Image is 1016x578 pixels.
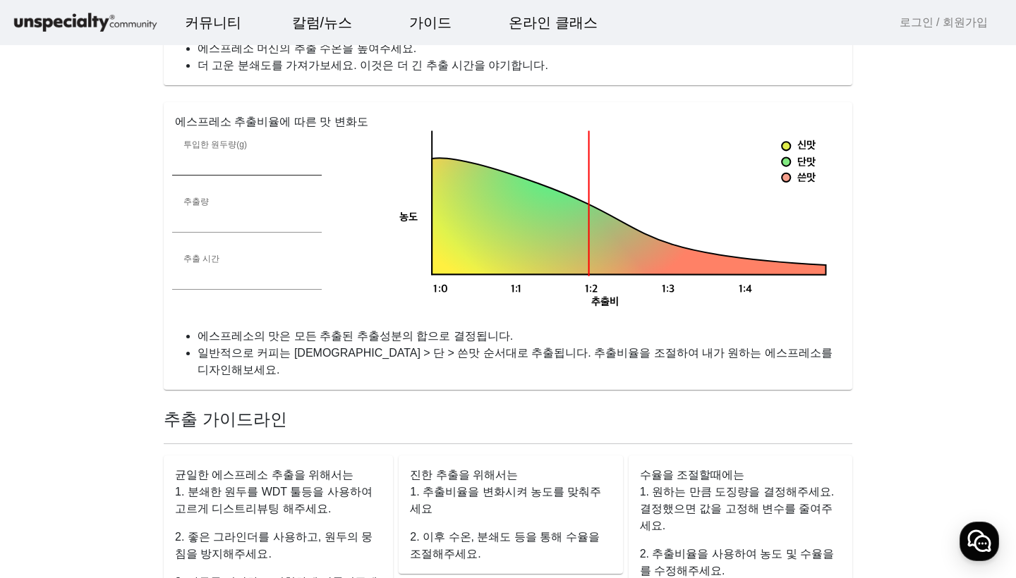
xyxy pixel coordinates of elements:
tspan: 1:0 [434,283,448,296]
tspan: 1:4 [739,283,752,296]
mat-card-title: 진한 추출을 위해서는 [410,467,518,484]
li: 에스프레소 머신의 추출 수온을 높여주세요. [198,40,841,57]
mat-card-title: 균일한 에스프레소 추출을 위해서는 [175,467,353,484]
a: 홈 [4,447,93,482]
li: 에스프레소의 맛은 모든 추출된 추출성분의 합으로 결정됩니다. [198,328,841,345]
li: 더 고운 분쇄도를 가져가보세요. 이것은 더 긴 추출 시간을 야기합니다. [198,57,841,74]
a: 설정 [182,447,271,482]
a: 대화 [93,447,182,482]
tspan: 추출비 [591,296,619,309]
p: 2. 좋은 그라인더를 사용하고, 원두의 뭉침을 방지해주세요. [175,529,382,562]
a: 온라인 클래스 [497,4,609,42]
mat-card-title: 에스프레소 추출비율에 따른 맛 변화도 [175,113,368,130]
li: 일반적으로 커피는 [DEMOGRAPHIC_DATA] > 단 > 쓴맛 순서대로 추출됩니다. 추출비율을 조절하여 내가 원하는 에스프레소를 디자인해보세요. [198,345,841,379]
tspan: 1:1 [512,283,522,296]
span: 대화 [129,469,146,480]
p: 1. 분쇄한 원두를 WDT 툴등을 사용하여 고르게 디스트리뷰팅 해주세요. [175,484,382,517]
h2: 추출 가이드라인 [164,407,852,432]
a: 로그인 / 회원가입 [900,14,988,31]
a: 칼럼/뉴스 [281,4,364,42]
p: 1. 원하는 만큼 도징량을 결정해주세요. 결정했으면 값을 고정해 변수를 줄여주세요. [640,484,841,534]
span: 홈 [44,468,53,479]
tspan: 1:3 [662,283,675,296]
tspan: 농도 [400,211,418,224]
mat-label: 추출량 [183,197,209,206]
a: 커뮤니티 [174,4,253,42]
mat-card-title: 수율을 조절할때에는 [640,467,744,484]
img: logo [11,11,159,35]
tspan: 쓴맛 [797,171,816,185]
tspan: 신맛 [797,140,816,153]
mat-label: 투입한 원두량(g) [183,140,247,149]
tspan: 1:2 [585,283,598,296]
mat-label: 추출 시간 [183,254,219,263]
span: 설정 [218,468,235,479]
a: 가이드 [398,4,463,42]
tspan: 단맛 [797,156,816,169]
p: 2. 이후 수온, 분쇄도 등을 통해 수율을 조절해주세요. [410,529,611,562]
p: 1. 추출비율을 변화시켜 농도를 맞춰주세요 [410,484,611,517]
